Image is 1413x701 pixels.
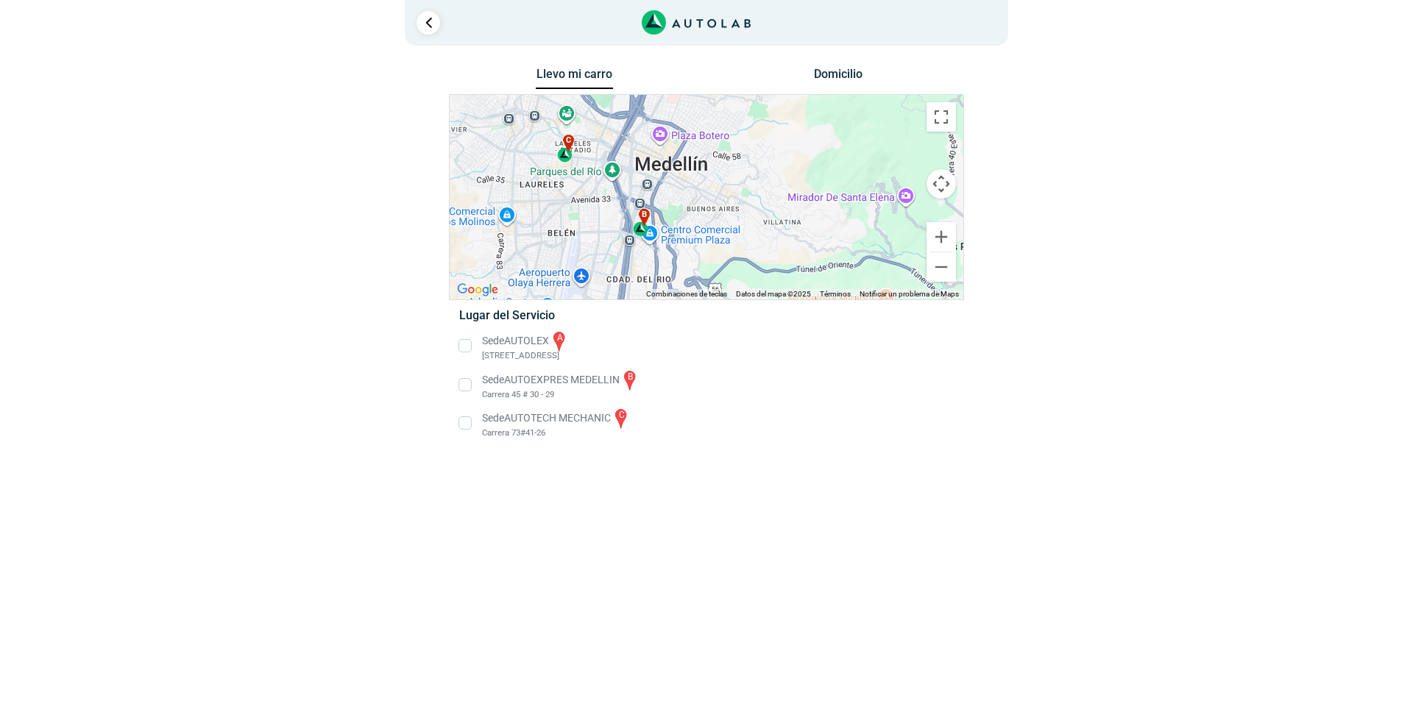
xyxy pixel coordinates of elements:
[453,280,502,299] a: Abre esta zona en Google Maps (se abre en una nueva ventana)
[642,15,751,29] a: Link al sitio de autolab
[800,67,877,88] button: Domicilio
[927,102,956,132] button: Cambiar a la vista en pantalla completa
[566,135,572,147] span: c
[736,290,811,298] span: Datos del mapa ©2025
[927,252,956,282] button: Reducir
[646,289,727,299] button: Combinaciones de teclas
[453,280,502,299] img: Google
[459,308,953,322] h5: Lugar del Servicio
[417,11,440,35] a: Ir al paso anterior
[927,222,956,252] button: Ampliar
[536,67,613,90] button: Llevo mi carro
[820,290,851,298] a: Términos (se abre en una nueva pestaña)
[927,169,956,199] button: Controles de visualización del mapa
[642,209,648,221] span: b
[860,290,959,298] a: Notificar un problema de Maps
